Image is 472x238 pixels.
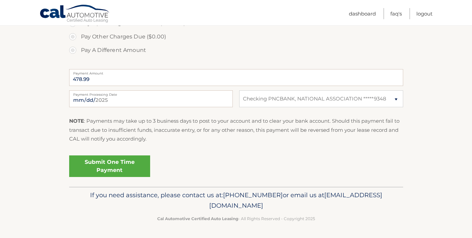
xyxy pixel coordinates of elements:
label: Pay Other Charges Due ($0.00) [69,30,403,43]
label: Pay A Different Amount [69,43,403,57]
a: Submit One Time Payment [69,155,150,177]
a: Logout [416,8,433,19]
a: Cal Automotive [39,4,110,24]
input: Payment Date [69,90,233,107]
strong: Cal Automotive Certified Auto Leasing [157,216,238,221]
p: If you need assistance, please contact us at: or email us at [74,190,399,211]
label: Payment Processing Date [69,90,233,96]
input: Payment Amount [69,69,403,86]
a: FAQ's [390,8,402,19]
strong: NOTE [69,118,84,124]
p: - All Rights Reserved - Copyright 2025 [74,215,399,222]
span: [PHONE_NUMBER] [223,191,283,199]
p: : Payments may take up to 3 business days to post to your account and to clear your bank account.... [69,117,403,143]
a: Dashboard [349,8,376,19]
label: Payment Amount [69,69,403,75]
